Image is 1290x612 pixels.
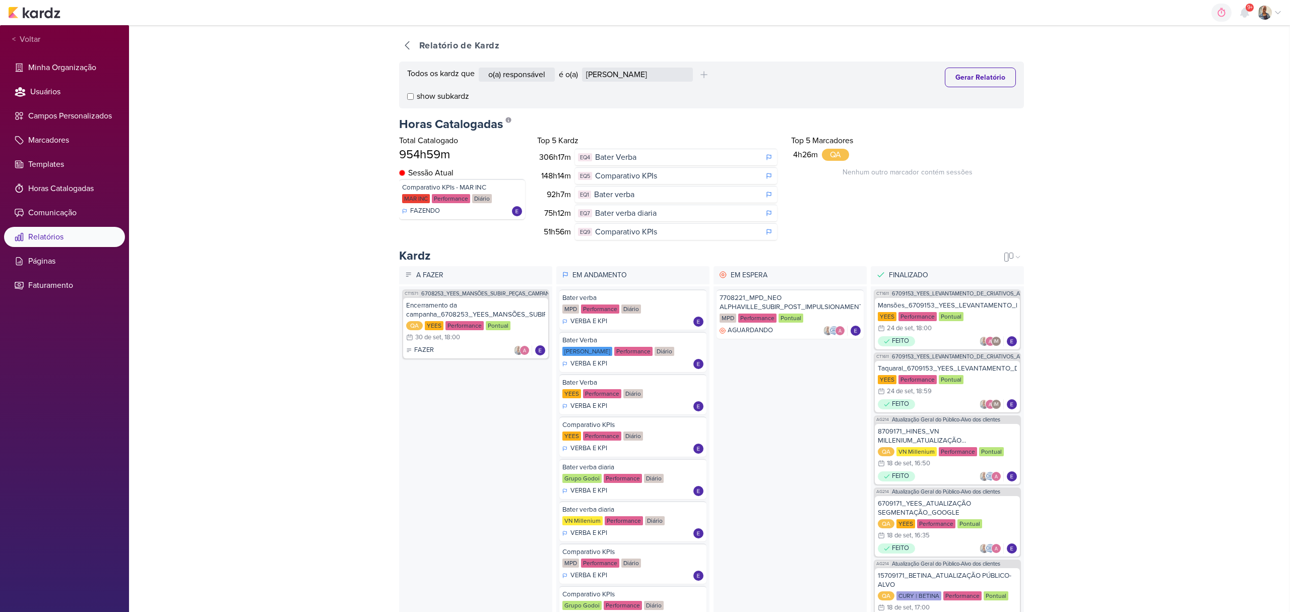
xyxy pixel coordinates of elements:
img: Caroline Traven De Andrade [829,326,839,336]
div: Performance [939,447,977,456]
a: Bater Verba [PERSON_NAME] Performance Diário VERBA E KPI [559,332,706,372]
div: , 18:59 [913,388,932,395]
div: , 16:35 [912,532,930,539]
div: EQ5 [578,172,592,180]
img: Eduardo Quaresma [693,359,703,369]
span: CT1611 [875,291,890,296]
li: Usuários [4,82,125,102]
div: Bater verba diaria [562,505,703,514]
li: Faturamento [4,275,125,295]
div: Nenhum outro marcador contém sessões [791,161,1024,177]
li: Minha Organização [4,57,125,78]
div: EQ4 [578,153,592,162]
p: VERBA E KPI [570,444,607,454]
a: Taquaral_6709153_YEES_LEVANTAMENTO_DE_CRIATIVOS_ATIVOS YEES Performance Pontual 24 de set , 18:59... [875,361,1020,412]
a: Atualização Geral do Público-Alvo dos clientes [892,489,1000,495]
span: 9+ [1247,4,1253,12]
p: FEITO [892,399,909,409]
div: Pontual [779,314,803,323]
p: FEITO [892,336,909,346]
span: Bater verba diaria [595,207,657,219]
div: QA [406,321,423,330]
a: 6709153_YEES_LEVANTAMENTO_DE_CRIATIVOS_ATIVOS [892,291,1035,296]
div: Bater Verba [562,378,703,387]
div: Mansões_6709153_YEES_LEVANTAMENTO_DE_CRIATIVOS_ATIVOS [878,301,1017,310]
div: Kardz [399,248,430,264]
li: Marcadores [4,130,125,150]
p: VERBA E KPI [570,317,607,327]
a: Bater verba diaria Grupo Godoi Performance Diário VERBA E KPI [559,459,706,499]
div: YEES [562,389,581,398]
div: YEES [562,432,581,441]
a: Comparativo KPIs YEES Performance Diário VERBA E KPI [559,416,706,457]
div: [PERSON_NAME] [562,347,612,356]
img: Iara Santos [979,399,989,409]
a: Comparativo KPIs - MAR INC MAR INC Performance Diário FAZENDO [399,179,525,219]
a: 7708221_MPD_NEO ALPHAVILLE_SUBIR_POST_IMPULSIONAMENTO_META_ADS MPD Performance Pontual AGUARDANDO [717,289,864,339]
a: 8709171_HINES_VN MILLENIUM_ATUALIZAÇÃO SEGMENTAÇÃO_GOOGLE QA VN Millenium Performance Pontual 18 ... [875,424,1020,484]
div: Relatório de Kardz [419,39,499,52]
span: Voltar [16,33,40,45]
p: Finalizado [887,268,1021,283]
div: Bater verba diaria [562,463,703,472]
div: Pontual [957,519,982,528]
div: Bater verba [562,293,703,302]
div: 7708221_MPD_NEO ALPHAVILLE_SUBIR_POST_IMPULSIONAMENTO_META_ADS [720,293,861,312]
div: 148h14m [539,170,575,182]
div: Bater Verba [562,336,703,345]
div: Diário [623,389,643,398]
div: Performance [917,519,955,528]
div: Top 5 Marcadores [791,135,1024,147]
img: Eduardo Quaresma [1007,471,1017,481]
img: Eduardo Quaresma [512,206,522,216]
div: 954h59m [399,147,525,163]
p: A Fazer [414,268,549,283]
div: Performance [604,474,642,483]
div: MPD [562,559,579,568]
li: Campos Personalizados [4,106,125,126]
div: 4h26m [791,149,822,161]
div: Pontual [486,321,510,330]
img: Iara Santos [823,326,833,336]
div: YEES [878,312,896,321]
p: IM [994,402,999,407]
a: Atualização Geral do Público-Alvo dos clientes [892,561,1000,567]
div: Diário [472,194,492,203]
input: show subkardz [407,93,414,100]
div: Performance [605,516,643,525]
div: Top 5 Kardz [537,135,779,147]
p: VERBA E KPI [570,571,607,581]
div: Performance [583,389,621,398]
img: Caroline Traven De Andrade [985,471,995,481]
li: Páginas [4,251,125,271]
li: Relatórios [4,227,125,247]
a: Bater verba MPD Performance Diário VERBA E KPI [559,289,706,330]
li: Comunicação [4,203,125,223]
div: Performance [581,304,619,314]
span: Sessão Atual [408,167,454,179]
div: 92h7m [539,189,575,201]
div: Performance [614,347,653,356]
img: Iara Santos [979,471,989,481]
span: show subkardz [417,90,469,102]
div: é o(a) [559,69,578,81]
div: Diário [644,474,664,483]
span: Total Catalogado [399,136,458,146]
img: Iara Santos [979,336,989,346]
img: Iara Santos [1258,6,1272,20]
div: Pontual [939,375,963,384]
div: QA [878,447,894,456]
img: Eduardo Quaresma [851,326,861,336]
div: Diário [645,516,665,525]
div: MPD [720,314,736,323]
div: 75h12m [539,207,575,219]
div: 18 de set [887,460,912,467]
div: 51h56m [539,226,575,238]
p: VERBA E KPI [570,359,607,369]
div: 6709171_YEES_ATUALIZAÇÃO SEGMENTAÇÃO_GOOGLE [878,499,1017,517]
a: EQ4 Bater Verba [575,149,777,165]
div: Diário [621,559,641,568]
div: QA [878,519,894,528]
img: Eduardo Quaresma [1007,336,1017,346]
div: EQ1 [578,191,591,199]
